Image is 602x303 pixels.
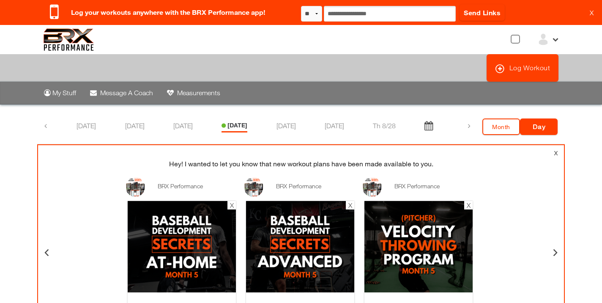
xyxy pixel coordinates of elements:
a: [DATE] [325,122,344,129]
a: [DATE] [276,122,296,129]
div: X [554,149,558,157]
li: [DATE] [222,121,247,132]
a: Log Workout [487,54,559,82]
a: [DATE] [173,122,193,129]
div: X [227,201,236,209]
a: Month [482,118,520,135]
a: X [590,8,594,17]
div: BRX Performance [394,182,479,190]
img: profile.jpeg [244,177,263,197]
img: profile.jpeg [126,177,145,197]
a: Day [520,118,558,135]
div: X [464,201,473,209]
div: Measurements [167,89,220,96]
img: profile.jpeg [362,177,382,197]
a: Th 8/28 [373,122,396,129]
div: BRX Performance [276,182,360,190]
a: [DATE] [125,122,145,129]
img: Profile [364,201,473,292]
a: [DATE] [77,122,96,129]
a: Send Links [460,4,505,21]
div: My Stuff [44,89,76,96]
a: Measurements [164,85,222,100]
div: BRX Performance [158,182,242,190]
img: 6f7da32581c89ca25d665dc3aae533e4f14fe3ef_original.svg [44,28,94,51]
a: My Stuff [41,85,78,100]
div: Message A Coach [90,89,153,96]
a: Message A Coach [88,85,155,100]
h6: Hey! I wanted to let you know that new workout plans have been made available to you. [44,159,558,168]
div: X [346,201,354,209]
img: ex-default-user.svg [537,33,550,46]
img: Profile [246,201,354,292]
img: Profile [128,201,236,292]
